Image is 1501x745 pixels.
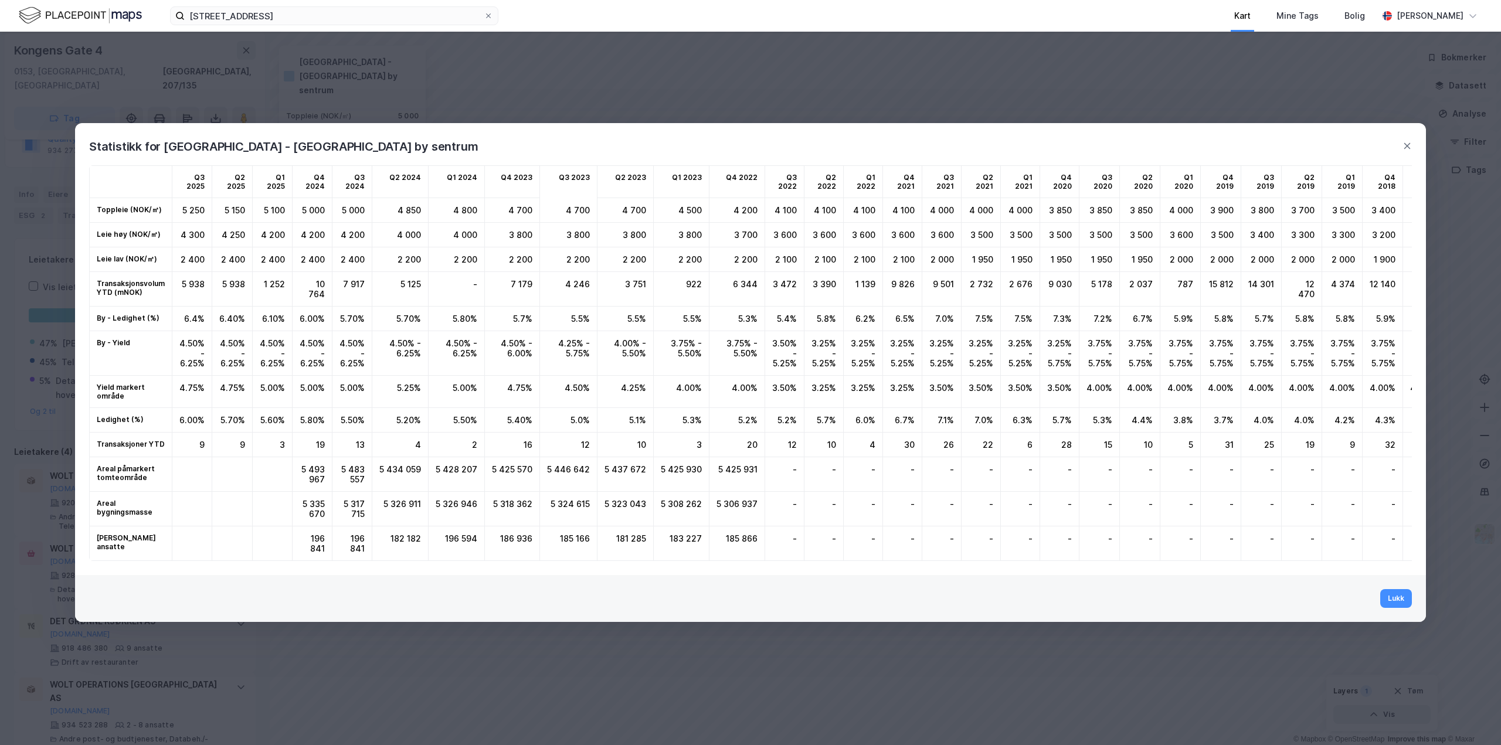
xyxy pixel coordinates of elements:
[1079,331,1120,376] div: 3.75% - 5.75%
[1001,198,1040,223] div: 4 000
[654,272,709,307] div: 922
[332,223,372,247] div: 4 200
[1276,9,1319,23] div: Mine Tags
[1079,272,1120,307] div: 5 178
[962,331,1001,376] div: 3.25% - 5.25%
[709,247,765,272] div: 2 200
[844,223,883,247] div: 3 600
[1120,272,1160,307] div: 2 037
[1201,408,1241,433] div: 3.7%
[804,198,844,223] div: 4 100
[654,307,709,331] div: 5.5%
[293,433,332,457] div: 19
[1201,331,1241,376] div: 3.75% - 5.75%
[1040,376,1079,408] div: 3.50%
[212,331,253,376] div: 4.50% - 6.25%
[540,166,597,198] td: Q3 2023
[1120,198,1160,223] div: 3 850
[654,331,709,376] div: 3.75% - 5.50%
[1040,166,1079,198] td: Q4 2020
[1160,272,1201,307] div: 787
[372,433,429,457] div: 4
[429,198,485,223] div: 4 800
[922,198,962,223] div: 4 000
[1363,223,1403,247] div: 3 200
[90,247,172,272] td: Leie lav (NOK/㎡)
[844,272,883,307] div: 1 139
[1322,376,1363,408] div: 4.00%
[1322,272,1363,307] div: 4 374
[332,408,372,433] div: 5.50%
[1001,272,1040,307] div: 2 676
[253,198,293,223] div: 5 100
[485,247,540,272] div: 2 200
[429,331,485,376] div: 4.50% - 6.25%
[844,307,883,331] div: 6.2%
[1001,331,1040,376] div: 3.25% - 5.25%
[1322,223,1363,247] div: 3 300
[540,198,597,223] div: 4 700
[1241,272,1282,307] div: 14 301
[1403,247,1444,272] div: 1 800
[1040,223,1079,247] div: 3 500
[709,223,765,247] div: 3 700
[654,166,709,198] td: Q1 2023
[922,166,962,198] td: Q3 2021
[1040,272,1079,307] div: 9 030
[253,331,293,376] div: 4.50% - 6.25%
[212,198,253,223] div: 5 150
[597,376,654,408] div: 4.25%
[1079,433,1120,457] div: 15
[332,272,372,307] div: 7 917
[212,272,253,307] div: 5 938
[212,376,253,408] div: 4.75%
[1403,223,1444,247] div: 3 200
[1282,376,1322,408] div: 4.00%
[1363,272,1403,307] div: 12 140
[1201,223,1241,247] div: 3 500
[1363,166,1403,198] td: Q4 2018
[654,223,709,247] div: 3 800
[804,272,844,307] div: 3 390
[540,433,597,457] div: 12
[1120,376,1160,408] div: 4.00%
[654,198,709,223] div: 4 500
[372,166,429,198] td: Q2 2024
[90,223,172,247] td: Leie høy (NOK/㎡)
[1241,198,1282,223] div: 3 800
[372,247,429,272] div: 2 200
[962,223,1001,247] div: 3 500
[172,247,212,272] div: 2 400
[332,198,372,223] div: 5 000
[332,307,372,331] div: 5.70%
[90,408,172,433] td: Ledighet (%)
[804,223,844,247] div: 3 600
[540,223,597,247] div: 3 800
[883,331,922,376] div: 3.25% - 5.25%
[212,307,253,331] div: 6.40%
[883,376,922,408] div: 3.25%
[1403,198,1444,223] div: 3 400
[765,433,804,457] div: 12
[844,198,883,223] div: 4 100
[1282,166,1322,198] td: Q2 2019
[1079,198,1120,223] div: 3 850
[372,408,429,433] div: 5.20%
[765,307,804,331] div: 5.4%
[293,408,332,433] div: 5.80%
[1201,272,1241,307] div: 15 812
[212,408,253,433] div: 5.70%
[372,272,429,307] div: 5 125
[1160,247,1201,272] div: 2 000
[429,376,485,408] div: 5.00%
[1001,376,1040,408] div: 3.50%
[1344,9,1365,23] div: Bolig
[485,198,540,223] div: 4 700
[654,376,709,408] div: 4.00%
[709,166,765,198] td: Q4 2022
[844,433,883,457] div: 4
[90,331,172,376] td: By - Yield
[429,272,485,307] div: -
[765,272,804,307] div: 3 472
[962,272,1001,307] div: 2 732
